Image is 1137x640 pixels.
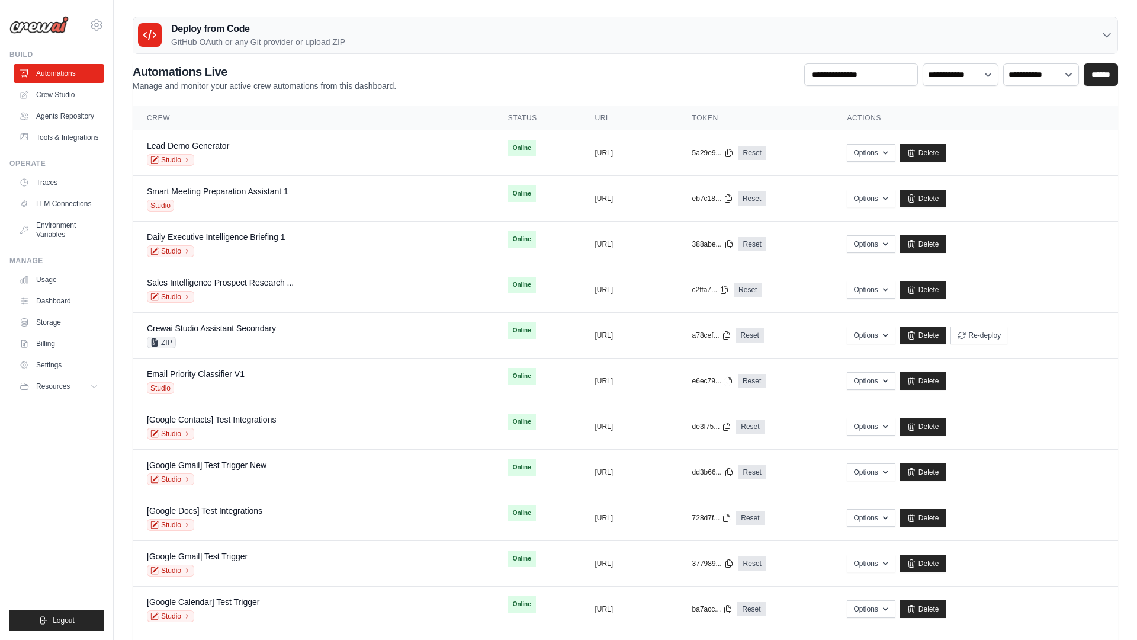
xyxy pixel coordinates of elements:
[53,616,75,625] span: Logout
[738,237,766,251] a: Reset
[9,50,104,59] div: Build
[147,415,276,424] a: [Google Contacts] Test Integrations
[900,190,946,207] a: Delete
[900,144,946,162] a: Delete
[692,285,729,295] button: c2ffa7...
[147,187,288,196] a: Smart Meeting Preparation Assistant 1
[738,146,766,160] a: Reset
[508,414,536,430] span: Online
[14,128,104,147] a: Tools & Integrations
[14,216,104,244] a: Environment Variables
[147,610,194,622] a: Studio
[736,420,764,434] a: Reset
[147,291,194,303] a: Studio
[36,382,70,391] span: Resources
[14,356,104,375] a: Settings
[9,256,104,265] div: Manage
[900,509,946,527] a: Delete
[508,277,536,293] span: Online
[147,278,294,287] a: Sales Intelligence Prospect Research ...
[508,596,536,613] span: Online
[847,235,895,253] button: Options
[737,602,765,616] a: Reset
[147,597,259,607] a: [Google Calendar] Test Trigger
[14,292,104,311] a: Dashboard
[147,519,194,531] a: Studio
[508,459,536,476] span: Online
[147,369,245,379] a: Email Priority Classifier V1
[580,106,677,130] th: URL
[678,106,833,130] th: Token
[847,509,895,527] button: Options
[14,173,104,192] a: Traces
[494,106,581,130] th: Status
[734,283,762,297] a: Reset
[9,610,104,631] button: Logout
[147,324,276,333] a: Crewai Studio Assistant Secondary
[147,245,194,257] a: Studio
[14,377,104,396] button: Resources
[900,235,946,253] a: Delete
[692,331,731,340] button: a78cef...
[692,513,732,523] button: 728d7f...
[147,565,194,577] a: Studio
[147,460,266,470] a: [Google Gmail] Test Trigger New
[14,107,104,126] a: Agents Repository
[692,194,733,203] button: eb7c18...
[847,600,895,618] button: Options
[147,337,176,348] span: ZIP
[950,327,1008,344] button: Re-deploy
[736,511,764,525] a: Reset
[171,22,345,36] h3: Deploy from Code
[738,374,766,388] a: Reset
[692,239,734,249] button: 388abe...
[147,154,194,166] a: Studio
[133,106,494,130] th: Crew
[692,559,734,568] button: 377989...
[847,327,895,344] button: Options
[738,556,766,571] a: Reset
[692,376,733,386] button: e6ec79...
[147,428,194,440] a: Studio
[692,468,734,477] button: dd3b66...
[847,555,895,572] button: Options
[147,141,229,151] a: Lead Demo Generator
[147,506,262,516] a: [Google Docs] Test Integrations
[14,64,104,83] a: Automations
[133,80,396,92] p: Manage and monitor your active crew automations from this dashboard.
[14,313,104,332] a: Storage
[833,106,1118,130] th: Actions
[147,473,194,485] a: Studio
[900,372,946,390] a: Delete
[508,505,536,521] span: Online
[900,327,946,344] a: Delete
[847,463,895,481] button: Options
[508,231,536,248] span: Online
[692,422,732,431] button: de3f75...
[508,185,536,202] span: Online
[9,159,104,168] div: Operate
[14,194,104,213] a: LLM Connections
[847,372,895,390] button: Options
[900,281,946,299] a: Delete
[147,382,174,394] span: Studio
[508,140,536,156] span: Online
[900,600,946,618] a: Delete
[847,418,895,436] button: Options
[847,281,895,299] button: Options
[147,200,174,212] span: Studio
[508,368,536,385] span: Online
[14,334,104,353] a: Billing
[900,418,946,436] a: Delete
[508,322,536,339] span: Online
[508,551,536,567] span: Online
[9,16,69,34] img: Logo
[900,463,946,481] a: Delete
[14,85,104,104] a: Crew Studio
[692,604,733,614] button: ba7acc...
[847,190,895,207] button: Options
[147,232,285,242] a: Daily Executive Intelligence Briefing 1
[847,144,895,162] button: Options
[900,555,946,572] a: Delete
[692,148,734,158] button: 5a29e9...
